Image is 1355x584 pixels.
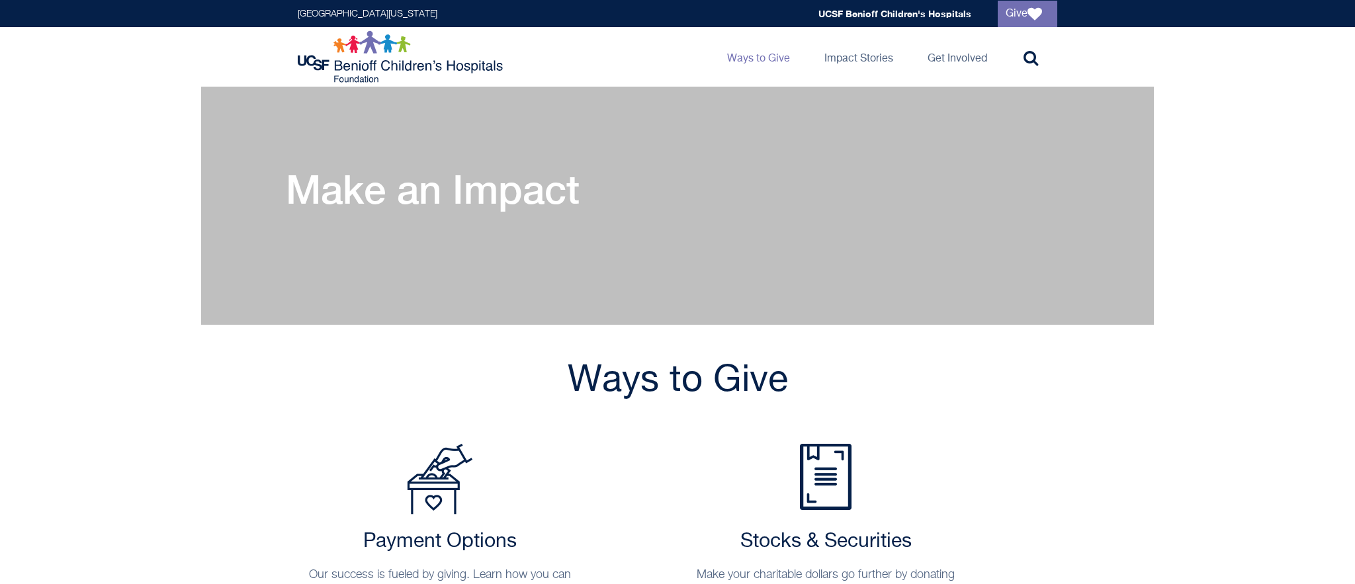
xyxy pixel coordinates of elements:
[917,27,998,87] a: Get Involved
[717,27,801,87] a: Ways to Give
[814,27,904,87] a: Impact Stories
[304,530,576,554] h2: Payment Options
[407,444,473,515] img: Payment Options
[298,30,506,83] img: Logo for UCSF Benioff Children's Hospitals Foundation
[298,358,1057,404] h1: Ways to Give
[690,530,961,554] h2: Stocks & Securities
[286,166,580,212] h1: Make an Impact
[298,9,437,19] a: [GEOGRAPHIC_DATA][US_STATE]
[800,444,852,510] img: Stocks & Securities
[998,1,1057,27] a: Give
[818,8,971,19] a: UCSF Benioff Children's Hospitals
